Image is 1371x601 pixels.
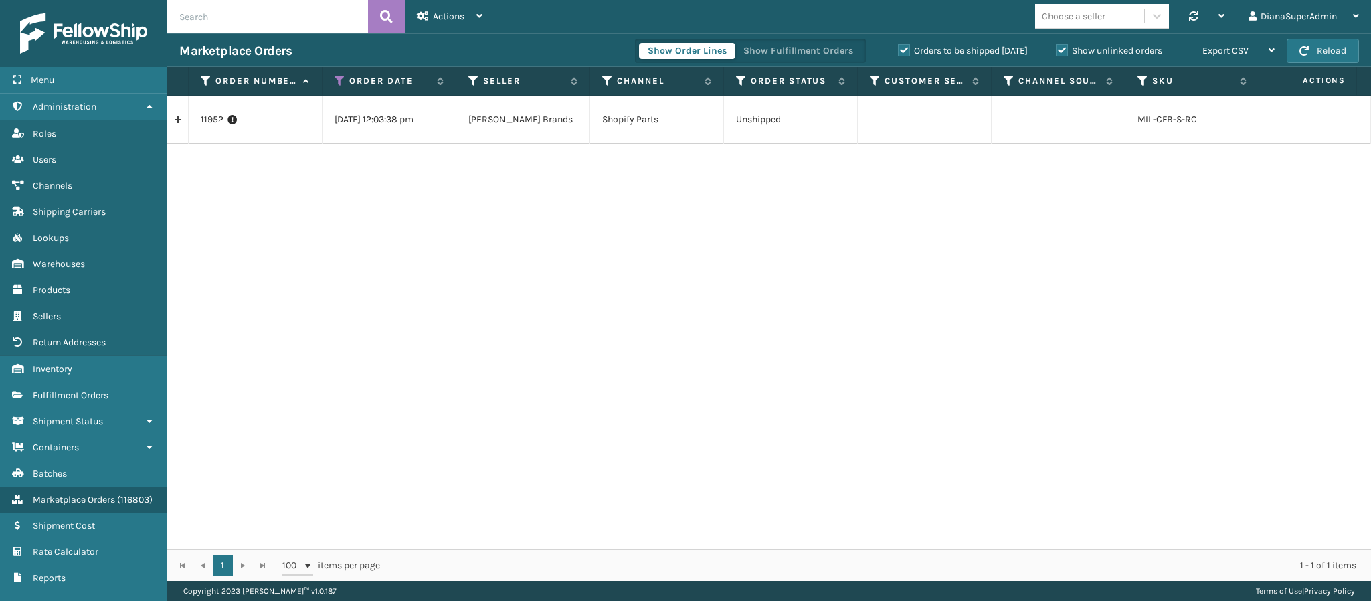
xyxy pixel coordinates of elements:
[213,555,233,576] a: 1
[282,555,380,576] span: items per page
[1261,70,1354,92] span: Actions
[1287,39,1359,63] button: Reload
[33,337,106,348] span: Return Addresses
[33,101,96,112] span: Administration
[183,581,337,601] p: Copyright 2023 [PERSON_NAME]™ v 1.0.187
[735,43,862,59] button: Show Fulfillment Orders
[33,468,67,479] span: Batches
[885,75,966,87] label: Customer Service Order Number
[751,75,832,87] label: Order Status
[1042,9,1105,23] div: Choose a seller
[617,75,698,87] label: Channel
[33,546,98,557] span: Rate Calculator
[33,206,106,218] span: Shipping Carriers
[1202,45,1249,56] span: Export CSV
[31,74,54,86] span: Menu
[590,96,724,144] td: Shopify Parts
[33,572,66,584] span: Reports
[33,284,70,296] span: Products
[33,442,79,453] span: Containers
[349,75,430,87] label: Order Date
[724,96,858,144] td: Unshipped
[433,11,464,22] span: Actions
[33,520,95,531] span: Shipment Cost
[323,96,456,144] td: [DATE] 12:03:38 pm
[33,416,103,427] span: Shipment Status
[399,559,1356,572] div: 1 - 1 of 1 items
[1056,45,1162,56] label: Show unlinked orders
[898,45,1028,56] label: Orders to be shipped [DATE]
[33,494,115,505] span: Marketplace Orders
[1256,581,1355,601] div: |
[33,311,61,322] span: Sellers
[1018,75,1099,87] label: Channel Source
[639,43,735,59] button: Show Order Lines
[215,75,296,87] label: Order Number
[1152,75,1233,87] label: SKU
[1137,113,1247,126] li: MIL-CFB-S-RC
[33,363,72,375] span: Inventory
[33,180,72,191] span: Channels
[179,43,292,59] h3: Marketplace Orders
[117,494,153,505] span: ( 116803 )
[33,232,69,244] span: Lookups
[33,258,85,270] span: Warehouses
[20,13,147,54] img: logo
[33,154,56,165] span: Users
[1256,586,1302,596] a: Terms of Use
[483,75,564,87] label: Seller
[456,96,590,144] td: [PERSON_NAME] Brands
[201,113,223,126] a: 11952
[1304,586,1355,596] a: Privacy Policy
[33,128,56,139] span: Roles
[282,559,302,572] span: 100
[33,390,108,401] span: Fulfillment Orders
